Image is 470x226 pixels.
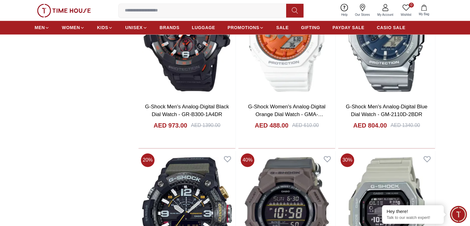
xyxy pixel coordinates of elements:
span: UNISEX [125,24,142,31]
a: MEN [35,22,49,33]
a: Help [337,2,351,18]
a: 0Wishlist [397,2,415,18]
div: AED 1390.00 [191,122,220,129]
span: WOMEN [62,24,80,31]
span: Help [339,12,350,17]
span: LUGGAGE [192,24,215,31]
div: Chat Widget [450,206,467,223]
span: CASIO SALE [377,24,405,31]
span: PROMOTIONS [227,24,259,31]
a: BRANDS [160,22,180,33]
span: GIFTING [301,24,320,31]
span: 30 % [341,153,354,167]
div: Hey there! [387,208,439,215]
span: PAYDAY SALE [332,24,364,31]
img: ... [37,4,91,17]
span: MEN [35,24,45,31]
button: My Bag [415,3,433,18]
a: CASIO SALE [377,22,405,33]
a: PAYDAY SALE [332,22,364,33]
span: My Account [375,12,396,17]
span: SALE [276,24,289,31]
a: UNISEX [125,22,147,33]
a: G-Shock Men's Analog-Digital Blue Dial Watch - GM-2110D-2BDR [346,104,427,118]
span: 40 % [241,153,254,167]
span: My Bag [416,12,432,16]
a: Our Stores [351,2,374,18]
a: LUGGAGE [192,22,215,33]
div: AED 610.00 [292,122,319,129]
div: AED 1340.00 [391,122,420,129]
p: Talk to our watch expert! [387,215,439,220]
span: Our Stores [353,12,372,17]
a: WOMEN [62,22,85,33]
a: GIFTING [301,22,320,33]
span: BRANDS [160,24,180,31]
a: G-Shock Women's Analog-Digital Orange Dial Watch - GMA-S2100WS-7ADR [248,104,325,125]
span: 20 % [141,153,155,167]
h4: AED 804.00 [353,121,387,130]
span: KIDS [97,24,108,31]
span: 0 [409,2,414,7]
h4: AED 488.00 [255,121,288,130]
a: PROMOTIONS [227,22,264,33]
a: KIDS [97,22,113,33]
h4: AED 973.00 [154,121,187,130]
span: Wishlist [398,12,414,17]
a: G-Shock Men's Analog-Digital Black Dial Watch - GR-B300-1A4DR [145,104,229,118]
a: SALE [276,22,289,33]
